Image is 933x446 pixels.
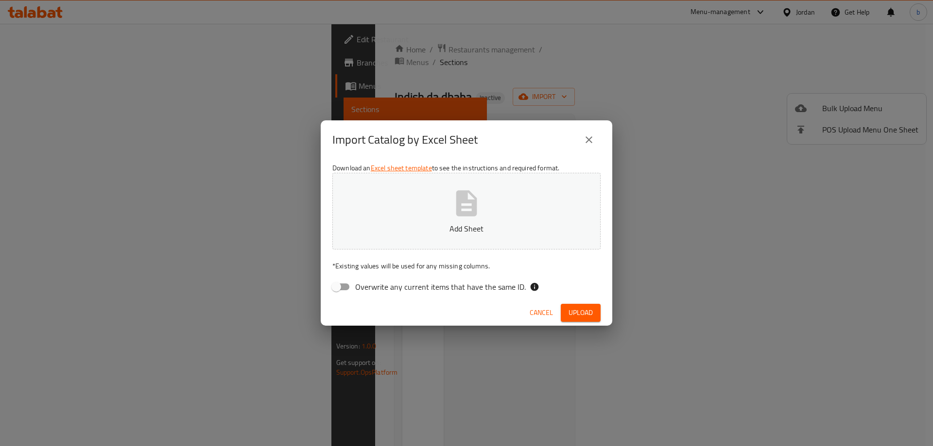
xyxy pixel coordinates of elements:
span: Upload [569,307,593,319]
button: close [577,128,601,151]
span: Overwrite any current items that have the same ID. [355,281,526,293]
button: Upload [561,304,601,322]
h2: Import Catalog by Excel Sheet [332,132,478,148]
a: Excel sheet template [371,162,432,174]
div: Download an to see the instructions and required format. [321,159,612,300]
svg: If the overwrite option isn't selected, then the items that match an existing ID will be ignored ... [530,282,539,292]
span: Cancel [530,307,553,319]
p: Add Sheet [347,223,586,234]
p: Existing values will be used for any missing columns. [332,261,601,271]
button: Cancel [526,304,557,322]
button: Add Sheet [332,173,601,249]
